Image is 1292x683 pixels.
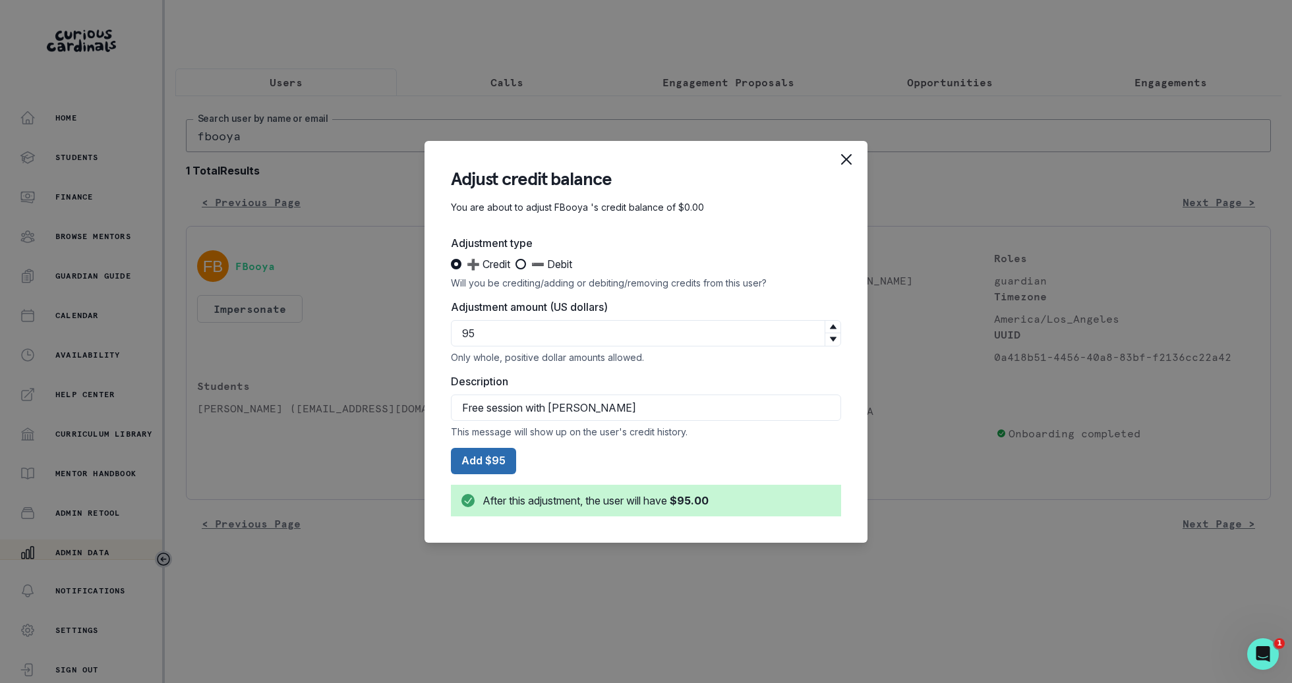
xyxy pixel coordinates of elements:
b: $95.00 [670,494,709,507]
p: You are about to adjust FBooya 's credit balance of $0.00 [451,201,841,214]
header: Adjust credit balance [451,167,841,190]
div: This message will show up on the user's credit history. [451,426,841,437]
label: Description [451,373,833,389]
span: ➕ Credit [467,256,510,272]
button: Close [833,146,860,173]
button: Add $95 [451,448,516,474]
div: Only whole, positive dollar amounts allowed. [451,352,841,363]
span: ➖ Debit [531,256,572,272]
div: After this adjustment, the user will have [483,493,709,508]
label: Adjustment type [451,235,833,251]
label: Adjustment amount (US dollars) [451,299,833,315]
div: Will you be crediting/adding or debiting/removing credits from this user? [451,277,841,288]
span: 1 [1274,638,1285,649]
iframe: Intercom live chat [1247,638,1279,670]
